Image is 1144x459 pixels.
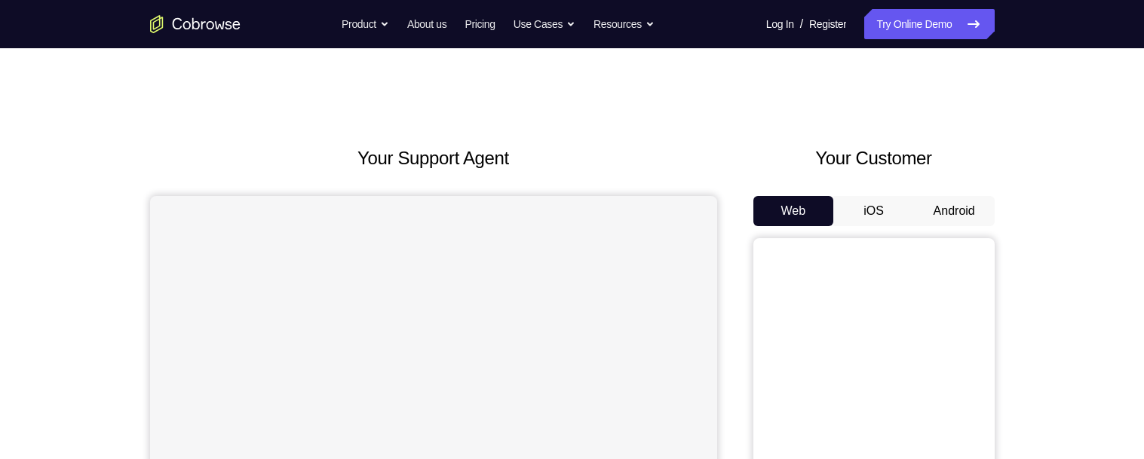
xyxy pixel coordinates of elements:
[914,196,995,226] button: Android
[753,196,834,226] button: Web
[766,9,794,39] a: Log In
[514,9,575,39] button: Use Cases
[150,15,241,33] a: Go to the home page
[407,9,446,39] a: About us
[150,145,717,172] h2: Your Support Agent
[864,9,994,39] a: Try Online Demo
[593,9,655,39] button: Resources
[800,15,803,33] span: /
[833,196,914,226] button: iOS
[342,9,389,39] button: Product
[465,9,495,39] a: Pricing
[809,9,846,39] a: Register
[753,145,995,172] h2: Your Customer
